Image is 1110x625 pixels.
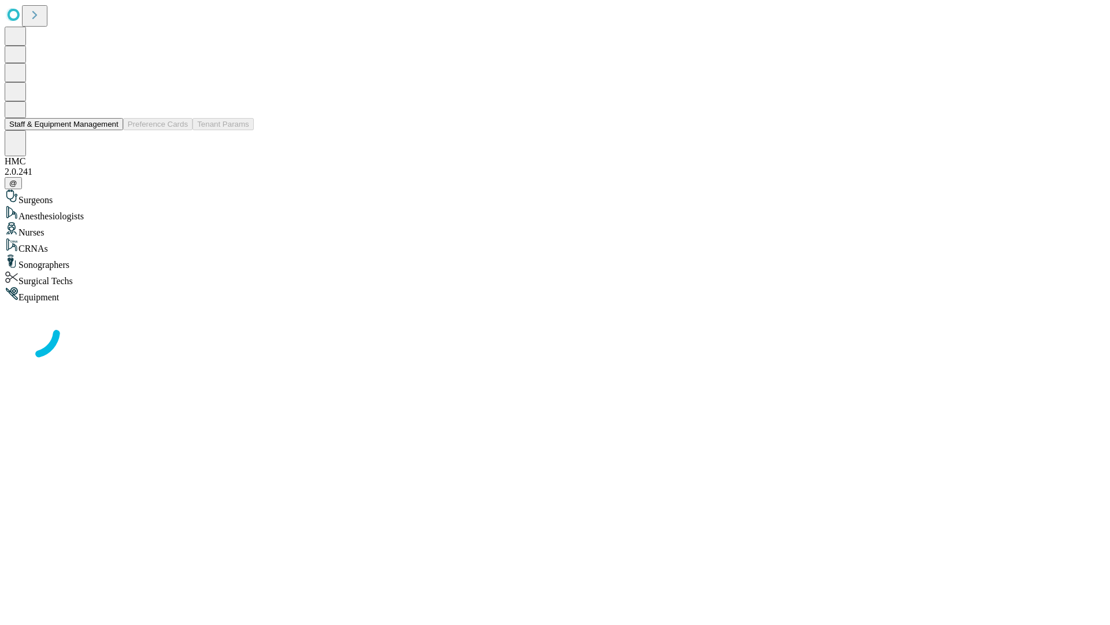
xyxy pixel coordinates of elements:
[5,286,1105,303] div: Equipment
[5,167,1105,177] div: 2.0.241
[5,189,1105,205] div: Surgeons
[5,156,1105,167] div: HMC
[5,118,123,130] button: Staff & Equipment Management
[193,118,254,130] button: Tenant Params
[5,254,1105,270] div: Sonographers
[123,118,193,130] button: Preference Cards
[9,179,17,187] span: @
[5,238,1105,254] div: CRNAs
[5,205,1105,222] div: Anesthesiologists
[5,222,1105,238] div: Nurses
[5,177,22,189] button: @
[5,270,1105,286] div: Surgical Techs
